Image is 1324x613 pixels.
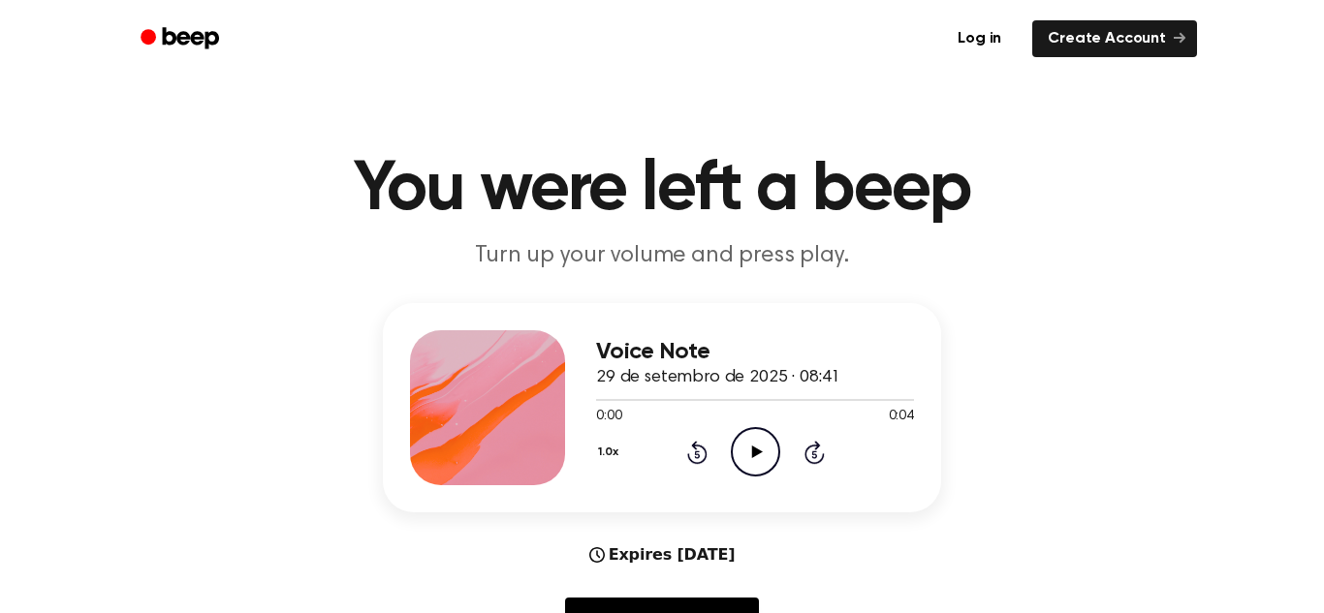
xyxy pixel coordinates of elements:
[889,407,914,427] span: 0:04
[589,543,736,567] div: Expires [DATE]
[290,240,1034,272] p: Turn up your volume and press play.
[938,16,1021,61] a: Log in
[596,369,840,386] span: 29 de setembro de 2025 · 08:41
[596,339,914,365] h3: Voice Note
[1032,20,1197,57] a: Create Account
[596,436,625,469] button: 1.0x
[127,20,236,58] a: Beep
[166,155,1158,225] h1: You were left a beep
[596,407,621,427] span: 0:00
